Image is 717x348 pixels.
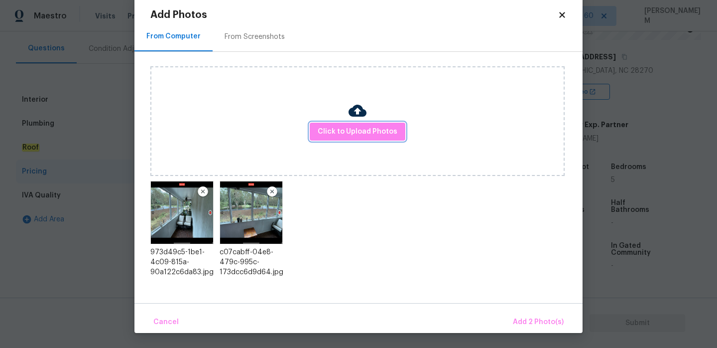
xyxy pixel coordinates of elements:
h2: Add Photos [150,10,558,20]
div: 973d49c5-1be1-4c09-815a-90a122c6da83.jpg [150,247,214,277]
span: Add 2 Photo(s) [513,316,564,329]
span: Click to Upload Photos [318,126,397,138]
button: Click to Upload Photos [310,123,405,141]
button: Add 2 Photo(s) [509,312,568,333]
img: Cloud Upload Icon [349,102,366,120]
div: c07cabff-04e8-479c-995c-173dcc6d9d64.jpg [220,247,283,277]
div: From Computer [146,31,201,41]
div: From Screenshots [225,32,285,42]
span: Cancel [153,316,179,329]
button: Cancel [149,312,183,333]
